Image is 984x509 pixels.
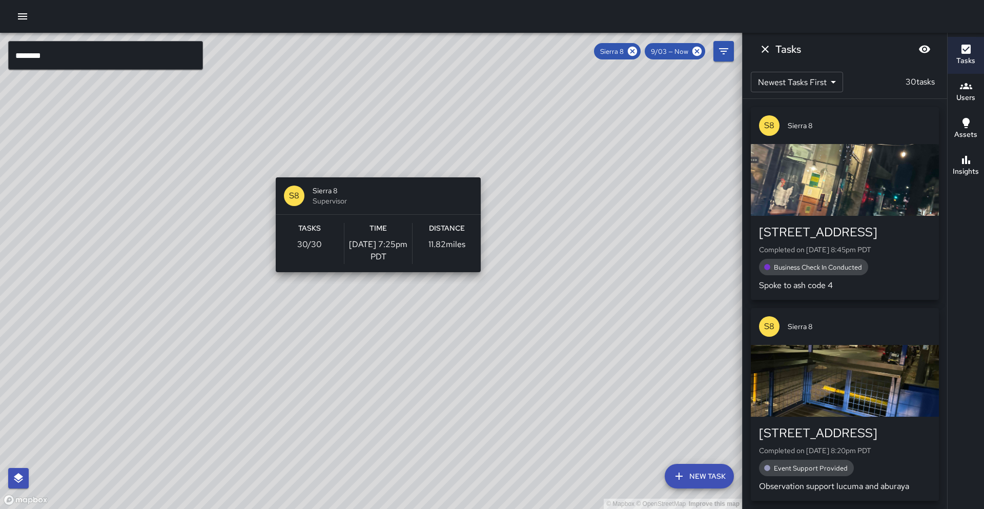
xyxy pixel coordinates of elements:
[759,425,931,441] div: [STREET_ADDRESS]
[788,321,931,332] span: Sierra 8
[948,74,984,111] button: Users
[764,320,774,333] p: S8
[948,148,984,185] button: Insights
[901,76,939,88] p: 30 tasks
[948,37,984,74] button: Tasks
[751,72,843,92] div: Newest Tasks First
[344,238,413,263] p: [DATE] 7:25pm PDT
[956,55,975,67] h6: Tasks
[645,47,694,56] span: 9/03 — Now
[289,190,299,202] p: S8
[768,263,868,272] span: Business Check In Conducted
[594,43,641,59] div: Sierra 8
[594,47,630,56] span: Sierra 8
[665,464,734,488] button: New Task
[429,223,465,234] h6: Distance
[313,196,473,206] span: Supervisor
[759,480,931,493] p: Observation support lucuma and aburaya
[914,39,935,59] button: Blur
[954,129,977,140] h6: Assets
[755,39,775,59] button: Dismiss
[953,166,979,177] h6: Insights
[370,223,387,234] h6: Time
[956,92,975,104] h6: Users
[788,120,931,131] span: Sierra 8
[759,445,931,456] p: Completed on [DATE] 8:20pm PDT
[645,43,705,59] div: 9/03 — Now
[759,279,931,292] p: Spoke to ash code 4
[713,41,734,62] button: Filters
[298,223,321,234] h6: Tasks
[297,238,322,251] p: 30 / 30
[276,177,481,272] button: S8Sierra 8SupervisorTasks30/30Time[DATE] 7:25pm PDTDistance11.82miles
[775,41,801,57] h6: Tasks
[768,464,854,473] span: Event Support Provided
[764,119,774,132] p: S8
[751,308,939,501] button: S8Sierra 8[STREET_ADDRESS]Completed on [DATE] 8:20pm PDTEvent Support ProvidedObservation support...
[428,238,465,251] p: 11.82 miles
[948,111,984,148] button: Assets
[759,245,931,255] p: Completed on [DATE] 8:45pm PDT
[759,224,931,240] div: [STREET_ADDRESS]
[751,107,939,300] button: S8Sierra 8[STREET_ADDRESS]Completed on [DATE] 8:45pm PDTBusiness Check In ConductedSpoke to ash c...
[313,186,473,196] span: Sierra 8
